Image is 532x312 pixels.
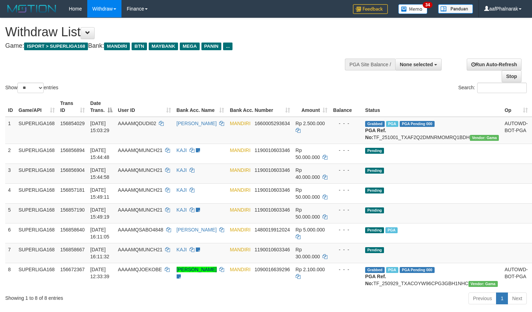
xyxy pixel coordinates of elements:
[16,263,58,290] td: SUPERLIGA168
[365,168,384,174] span: Pending
[296,167,320,180] span: Rp 40.000.000
[5,83,58,93] label: Show entries
[230,247,250,252] span: MANDIRI
[296,147,320,160] span: Rp 50.000.000
[296,267,325,272] span: Rp 2.100.000
[90,267,110,279] span: [DATE] 12:33:39
[230,167,250,173] span: MANDIRI
[333,187,360,193] div: - - -
[90,187,110,200] span: [DATE] 15:49:11
[254,207,290,213] span: Copy 1190010603346 to clipboard
[118,207,163,213] span: AAAAMQMUNCH21
[362,97,502,117] th: Status
[16,223,58,243] td: SUPERLIGA168
[365,227,384,233] span: Pending
[5,163,16,183] td: 3
[386,121,398,127] span: Marked by aafsoycanthlai
[149,43,178,50] span: MAYBANK
[118,227,163,233] span: AAAAMQSABO4848
[60,207,85,213] span: 156857190
[230,147,250,153] span: MANDIRI
[230,121,250,126] span: MANDIRI
[365,247,384,253] span: Pending
[118,187,163,193] span: AAAAMQMUNCH21
[177,227,217,233] a: [PERSON_NAME]
[5,223,16,243] td: 6
[423,2,432,8] span: 34
[5,25,348,39] h1: Withdraw List
[16,203,58,223] td: SUPERLIGA168
[5,243,16,263] td: 7
[177,121,217,126] a: [PERSON_NAME]
[132,43,147,50] span: BTN
[5,43,348,50] h4: Game: Bank:
[201,43,221,50] span: PANIN
[395,59,442,70] button: None selected
[177,187,187,193] a: KAJI
[468,281,498,287] span: Vendor URL: https://trx31.1velocity.biz
[118,147,163,153] span: AAAAMQMUNCH21
[60,167,85,173] span: 156856904
[365,274,386,286] b: PGA Ref. No:
[400,62,433,67] span: None selected
[177,167,187,173] a: KAJI
[296,187,320,200] span: Rp 50.000.000
[398,4,428,14] img: Button%20Memo.svg
[223,43,232,50] span: ...
[5,183,16,203] td: 4
[333,147,360,154] div: - - -
[177,207,187,213] a: KAJI
[90,167,110,180] span: [DATE] 15:44:58
[254,167,290,173] span: Copy 1190010603346 to clipboard
[16,97,58,117] th: Game/API: activate to sort column ascending
[296,121,325,126] span: Rp 2.500.000
[230,207,250,213] span: MANDIRI
[230,187,250,193] span: MANDIRI
[502,117,531,144] td: AUTOWD-BOT-PGA
[333,120,360,127] div: - - -
[502,97,531,117] th: Op: activate to sort column ascending
[5,203,16,223] td: 5
[60,247,85,252] span: 156858667
[333,206,360,213] div: - - -
[293,97,331,117] th: Amount: activate to sort column ascending
[502,263,531,290] td: AUTOWD-BOT-PGA
[16,183,58,203] td: SUPERLIGA168
[16,243,58,263] td: SUPERLIGA168
[118,247,163,252] span: AAAAMQMUNCH21
[90,247,110,259] span: [DATE] 16:11:32
[330,97,362,117] th: Balance
[115,97,174,117] th: User ID: activate to sort column ascending
[333,167,360,174] div: - - -
[468,292,496,304] a: Previous
[254,247,290,252] span: Copy 1190010603346 to clipboard
[5,117,16,144] td: 1
[254,147,290,153] span: Copy 1190010603346 to clipboard
[180,43,200,50] span: MEGA
[5,263,16,290] td: 8
[90,207,110,220] span: [DATE] 15:49:19
[230,227,250,233] span: MANDIRI
[118,267,162,272] span: AAAAMQJOEKOBE
[118,121,156,126] span: AAAAMQDUDI02
[177,267,217,272] a: [PERSON_NAME]
[502,70,522,82] a: Stop
[24,43,88,50] span: ISPORT > SUPERLIGA168
[467,59,522,70] a: Run Auto-Refresh
[386,267,398,273] span: Marked by aafsengchandara
[17,83,44,93] select: Showentries
[104,43,130,50] span: MANDIRI
[60,267,85,272] span: 156672367
[333,226,360,233] div: - - -
[118,167,163,173] span: AAAAMQMUNCH21
[365,267,385,273] span: Grabbed
[5,3,58,14] img: MOTION_logo.png
[508,292,527,304] a: Next
[362,117,502,144] td: TF_251001_TXAF2Q2DMNRMOMRQ1BDH
[365,128,386,140] b: PGA Ref. No:
[88,97,115,117] th: Date Trans.: activate to sort column descending
[353,4,388,14] img: Feedback.jpg
[16,144,58,163] td: SUPERLIGA168
[177,247,187,252] a: KAJI
[438,4,473,14] img: panduan.png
